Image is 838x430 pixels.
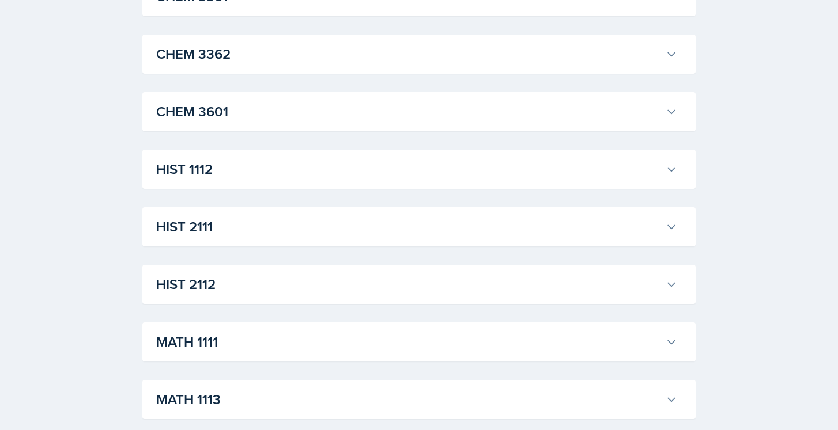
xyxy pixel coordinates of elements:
button: CHEM 3362 [154,41,680,67]
button: MATH 1113 [154,387,680,412]
h3: MATH 1113 [156,389,661,410]
h3: MATH 1111 [156,332,661,352]
h3: CHEM 3601 [156,101,661,122]
button: MATH 1111 [154,329,680,355]
h3: HIST 1112 [156,159,661,180]
h3: HIST 2111 [156,216,661,237]
h3: CHEM 3362 [156,44,661,64]
button: CHEM 3601 [154,99,680,124]
button: HIST 2112 [154,272,680,297]
button: HIST 1112 [154,157,680,182]
h3: HIST 2112 [156,274,661,295]
button: HIST 2111 [154,214,680,239]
